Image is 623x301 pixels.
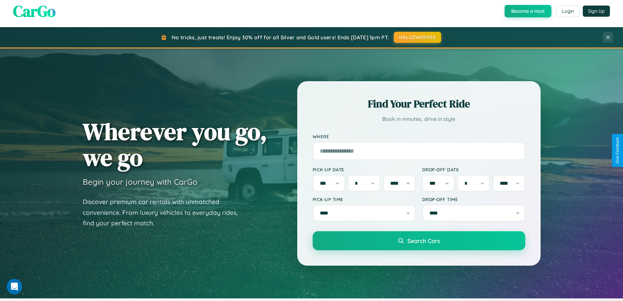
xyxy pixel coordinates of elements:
button: Become a Host [505,5,551,17]
label: Pick-up Date [313,167,416,172]
span: No tricks, just treats! Enjoy 30% off for all Silver and Gold users! Ends [DATE] 1pm PT. [172,34,389,41]
h1: Wherever you go, we go [83,119,267,170]
label: Drop-off Date [422,167,525,172]
iframe: Intercom live chat [7,279,22,294]
label: Drop-off Time [422,197,525,202]
p: Discover premium car rentals with unmatched convenience. From luxury vehicles to everyday rides, ... [83,197,246,229]
button: Login [556,5,580,17]
button: Search Cars [313,231,525,250]
div: Give Feedback [615,137,620,164]
span: CarGo [13,0,56,22]
button: HALLOWEEN30 [394,32,441,43]
label: Pick-up Time [313,197,416,202]
label: Where [313,134,525,139]
p: Book in minutes, drive in style [313,114,525,124]
button: Sign Up [583,6,610,17]
h3: Begin your journey with CarGo [83,177,198,187]
h2: Find Your Perfect Ride [313,97,525,111]
span: Search Cars [407,237,440,244]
